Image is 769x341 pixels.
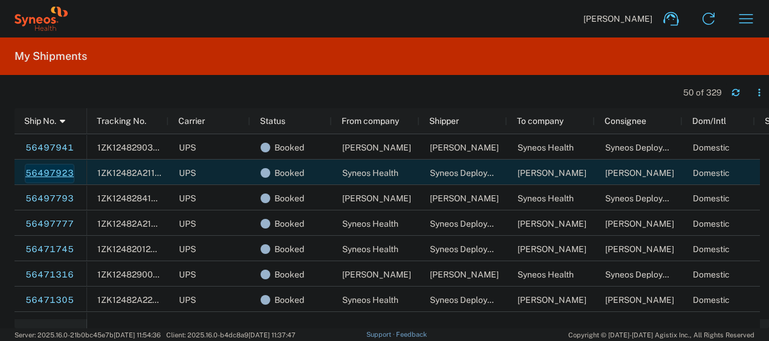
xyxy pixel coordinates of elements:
span: [PERSON_NAME] [583,13,652,24]
span: Syneos Deployments [430,295,511,305]
a: 56470995 [25,316,74,336]
span: Domestic [693,168,730,178]
h2: My Shipments [15,49,87,63]
span: Anthony Sammut [605,244,674,254]
span: Domestic [693,219,730,229]
span: 1ZK12482A211250272 [97,168,185,178]
span: Kyle Amburgey [605,295,674,305]
span: UPS [179,219,196,229]
span: Krist Lawhorne [430,143,499,152]
a: 56497777 [25,215,74,234]
span: Syneos Health [518,193,574,203]
span: Status [260,116,285,126]
span: UPS [179,270,196,279]
div: 50 of 329 [683,87,722,98]
a: 56471316 [25,265,74,285]
span: 1ZK12482A223122478 [97,295,187,305]
span: 1ZK124829039953851 [97,143,189,152]
span: Server: 2025.16.0-21b0bc45e7b [15,331,161,339]
a: 56471305 [25,291,74,310]
span: 1ZK124820126814684 [97,244,187,254]
span: Syneos Health [342,219,398,229]
span: Anthony Sammut [518,244,586,254]
span: Booked [274,135,304,160]
span: Booked [274,186,304,211]
span: Krist Lawhorne [605,168,674,178]
span: Booked [274,236,304,262]
span: UPS [179,193,196,203]
a: 56497793 [25,189,74,209]
span: Syneos Deployments [605,193,687,203]
span: Domestic [693,193,730,203]
span: Krist Lawhorne [518,168,586,178]
span: UPS [179,143,196,152]
span: Kyle Amburgey [518,295,586,305]
span: 1ZK124829008001339 [97,270,189,279]
a: 56497941 [25,138,74,158]
span: Nora Maccari [518,219,586,229]
span: Syneos Health [518,143,574,152]
span: 1ZK124828412267262 [97,193,186,203]
span: Booked [274,287,304,313]
span: [DATE] 11:37:47 [248,331,296,339]
span: [DATE] 11:54:36 [114,331,161,339]
a: 56497923 [25,164,74,183]
span: Domestic [693,270,730,279]
a: Support [366,331,397,338]
span: Ship No. [24,116,56,126]
span: UPS [179,244,196,254]
span: Booked [274,313,304,338]
span: Carrier [178,116,205,126]
span: Syneos Health [342,244,398,254]
span: Booked [274,160,304,186]
span: Copyright © [DATE]-[DATE] Agistix Inc., All Rights Reserved [568,330,754,340]
span: Syneos Health [518,270,574,279]
a: 56471745 [25,240,74,259]
span: Kyle Amburgey [342,270,411,279]
span: Syneos Health [342,295,398,305]
span: Dom/Intl [692,116,726,126]
span: Domestic [693,295,730,305]
span: Client: 2025.16.0-b4dc8a9 [166,331,296,339]
span: Krist Lawhorne [342,143,411,152]
span: Syneos Health [342,168,398,178]
span: Domestic [693,143,730,152]
span: Nora Maccari [342,193,411,203]
span: Booked [274,211,304,236]
span: Syneos Deployments [605,270,687,279]
span: Syneos Deployments [430,219,511,229]
span: Nora Maccari [605,219,674,229]
span: Syneos Deployments [430,244,511,254]
span: UPS [179,295,196,305]
span: 1ZK12482A219025457 [97,219,188,229]
span: Booked [274,262,304,287]
span: UPS [179,168,196,178]
span: Syneos Deployments [430,168,511,178]
span: Syneos Deployments [605,143,687,152]
span: Tracking No. [97,116,146,126]
span: Consignee [605,116,646,126]
span: To company [517,116,563,126]
span: Kyle Amburgey [430,270,499,279]
span: From company [342,116,399,126]
span: Nora Maccari [430,193,499,203]
a: Feedback [396,331,427,338]
span: Shipper [429,116,459,126]
span: Domestic [693,244,730,254]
